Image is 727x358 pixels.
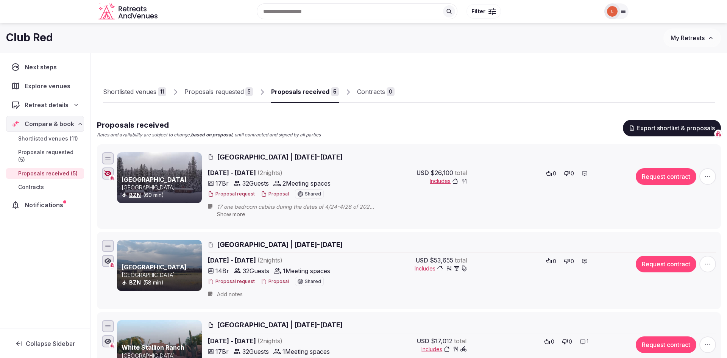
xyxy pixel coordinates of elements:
div: Proposals received [271,87,329,96]
button: Collapse Sidebar [6,335,84,352]
span: [GEOGRAPHIC_DATA] | [DATE]-[DATE] [217,320,343,330]
div: (60 min) [122,191,200,199]
a: Next steps [6,59,84,75]
span: Show more [217,211,245,217]
a: Proposals requested (5) [6,147,84,165]
span: ( 2 night s ) [257,256,282,264]
a: Explore venues [6,78,84,94]
span: Collapse Sidebar [26,340,75,347]
button: Request contract [636,336,696,353]
button: 0 [542,336,557,347]
a: Contracts [6,182,84,192]
span: 0 [553,258,556,265]
button: 0 [562,168,576,179]
span: 32 Guests [242,179,269,188]
span: Shared [305,279,321,284]
button: 0 [544,256,559,266]
span: 32 Guests [243,266,269,275]
span: [DATE] - [DATE] [208,256,341,265]
span: 0 [569,338,572,345]
span: Explore venues [25,81,73,91]
a: Shortlisted venues11 [103,81,166,103]
button: Includes [430,177,467,185]
button: Proposal [261,278,289,285]
span: total [455,256,467,265]
button: Proposal request [208,278,255,285]
span: 1 Meeting spaces [282,347,330,356]
span: $53,655 [430,256,453,265]
button: 0 [562,256,576,266]
svg: Retreats and Venues company logo [98,3,159,20]
a: Proposals received (5) [6,168,84,179]
span: $26,100 [431,168,453,177]
button: Proposal [261,191,289,197]
span: [DATE] - [DATE] [208,168,341,177]
span: [DATE] - [DATE] [208,336,341,345]
button: Export shortlist & proposals [623,120,721,136]
span: 1 [587,338,588,345]
div: 0 [387,87,395,96]
h1: Club Red [6,30,53,45]
div: Shortlisted venues [103,87,156,96]
a: Visit the homepage [98,3,159,20]
span: 17 Br [215,179,229,188]
span: Next steps [25,63,60,72]
span: Shared [305,192,321,196]
span: 2 Meeting spaces [282,179,331,188]
div: Contracts [357,87,385,96]
a: BZN [129,192,141,198]
a: [GEOGRAPHIC_DATA] [122,176,187,183]
span: [GEOGRAPHIC_DATA] | [DATE]-[DATE] [217,240,343,249]
span: 1 Meeting spaces [283,266,330,275]
button: Proposal request [208,191,255,197]
a: Proposals received5 [271,81,339,103]
p: [GEOGRAPHIC_DATA] [122,184,200,191]
span: 32 Guests [242,347,269,356]
span: USD [416,256,428,265]
span: 14 Br [215,266,229,275]
button: Filter [466,4,501,19]
p: [GEOGRAPHIC_DATA] [122,271,200,279]
a: Shortlisted venues (11) [6,133,84,144]
button: Request contract [636,168,696,185]
span: total [455,168,467,177]
button: Request contract [636,256,696,272]
span: total [454,336,466,345]
div: 11 [158,87,166,96]
span: 0 [551,338,554,345]
p: Rates and availability are subject to change, , until contracted and signed by all parties [97,132,321,138]
span: Retreat details [25,100,69,109]
div: Proposals requested [184,87,244,96]
span: ( 2 night s ) [257,337,282,345]
div: 5 [331,87,339,96]
a: [GEOGRAPHIC_DATA] [122,263,187,271]
span: Proposals requested (5) [18,149,81,164]
span: 0 [553,170,556,177]
span: My Retreats [671,34,705,42]
span: [GEOGRAPHIC_DATA] | [DATE]-[DATE] [217,152,343,162]
span: Contracts [18,183,44,191]
button: Includes [421,345,466,353]
span: 0 [571,170,574,177]
span: USD [417,168,429,177]
button: 0 [544,168,559,179]
button: My Retreats [663,28,721,47]
a: BZN [129,279,141,286]
span: $17,012 [431,336,452,345]
span: Add notes [217,291,243,298]
span: Filter [471,8,485,15]
span: Compare & book [25,119,74,128]
span: 0 [571,258,574,265]
strong: based on proposal [191,132,232,138]
a: White Stallion Ranch [122,344,184,351]
span: USD [417,336,429,345]
span: Notifications [25,200,66,209]
span: Proposals received (5) [18,170,78,177]
span: ( 2 night s ) [257,169,282,177]
button: 0 [560,336,574,347]
a: Proposals requested5 [184,81,253,103]
span: 17 Br [215,347,229,356]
